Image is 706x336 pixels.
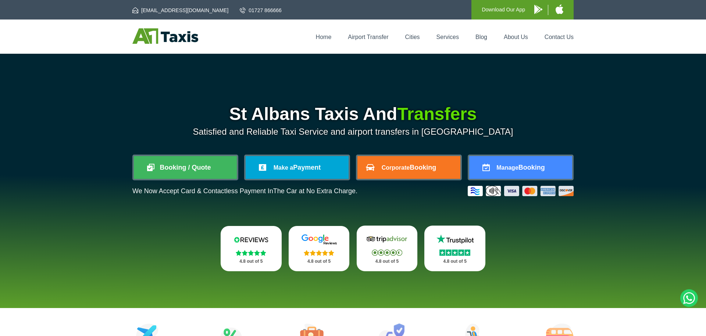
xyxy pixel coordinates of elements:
p: 4.8 out of 5 [432,257,477,266]
a: Booking / Quote [134,156,237,179]
img: Google [297,234,341,245]
a: [EMAIL_ADDRESS][DOMAIN_NAME] [132,7,228,14]
span: Corporate [382,165,410,171]
img: Stars [236,250,266,256]
span: Make a [274,165,293,171]
img: Reviews.io [229,234,273,245]
p: Satisfied and Reliable Taxi Service and airport transfers in [GEOGRAPHIC_DATA] [132,127,574,137]
a: CorporateBooking [357,156,460,179]
a: About Us [504,34,528,40]
a: Make aPayment [246,156,349,179]
a: ManageBooking [469,156,572,179]
p: Download Our App [482,5,525,14]
a: Tripadvisor Stars 4.8 out of 5 [357,226,418,271]
span: Transfers [397,104,477,124]
img: Credit And Debit Cards [468,186,574,196]
img: A1 Taxis iPhone App [556,4,563,14]
a: Contact Us [545,34,574,40]
a: Home [316,34,332,40]
p: 4.8 out of 5 [365,257,410,266]
p: We Now Accept Card & Contactless Payment In [132,187,357,195]
img: Trustpilot [433,234,477,245]
span: Manage [496,165,518,171]
img: Tripadvisor [365,234,409,245]
img: Stars [372,250,402,256]
img: A1 Taxis St Albans LTD [132,28,198,44]
a: Trustpilot Stars 4.8 out of 5 [424,226,485,271]
img: Stars [304,250,334,256]
a: 01727 866666 [240,7,282,14]
a: Blog [475,34,487,40]
a: Google Stars 4.8 out of 5 [289,226,350,271]
a: Reviews.io Stars 4.8 out of 5 [221,226,282,271]
a: Airport Transfer [348,34,388,40]
a: Cities [405,34,420,40]
p: 4.8 out of 5 [229,257,274,266]
img: Stars [439,250,470,256]
a: Services [436,34,459,40]
img: A1 Taxis Android App [534,5,542,14]
h1: St Albans Taxis And [132,105,574,123]
p: 4.8 out of 5 [297,257,342,266]
span: The Car at No Extra Charge. [273,187,357,195]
